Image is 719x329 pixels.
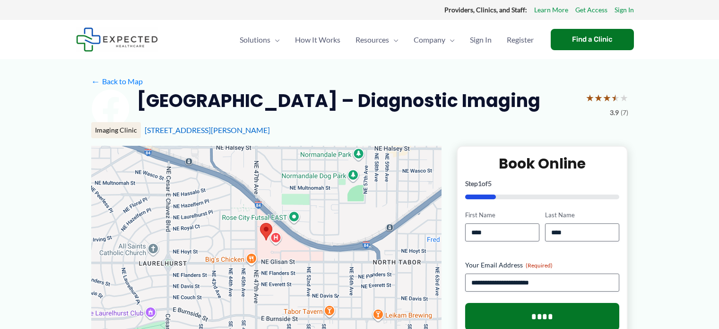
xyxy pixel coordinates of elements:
[610,107,619,119] span: 3.9
[145,125,270,134] a: [STREET_ADDRESS][PERSON_NAME]
[232,23,287,56] a: SolutionsMenu Toggle
[594,89,603,107] span: ★
[91,74,143,89] a: ←Back to Map
[240,23,270,56] span: Solutions
[389,23,398,56] span: Menu Toggle
[478,179,482,187] span: 1
[465,180,620,187] p: Step of
[615,4,634,16] a: Sign In
[406,23,462,56] a: CompanyMenu Toggle
[270,23,280,56] span: Menu Toggle
[488,179,492,187] span: 5
[575,4,607,16] a: Get Access
[462,23,499,56] a: Sign In
[621,107,628,119] span: (7)
[414,23,445,56] span: Company
[137,89,540,112] h2: [GEOGRAPHIC_DATA] – Diagnostic Imaging
[232,23,541,56] nav: Primary Site Navigation
[91,77,100,86] span: ←
[620,89,628,107] span: ★
[76,27,158,52] img: Expected Healthcare Logo - side, dark font, small
[465,260,620,270] label: Your Email Address
[348,23,406,56] a: ResourcesMenu Toggle
[445,23,455,56] span: Menu Toggle
[545,211,619,220] label: Last Name
[611,89,620,107] span: ★
[465,211,539,220] label: First Name
[551,29,634,50] a: Find a Clinic
[470,23,492,56] span: Sign In
[499,23,541,56] a: Register
[603,89,611,107] span: ★
[444,6,527,14] strong: Providers, Clinics, and Staff:
[526,262,553,269] span: (Required)
[287,23,348,56] a: How It Works
[355,23,389,56] span: Resources
[534,4,568,16] a: Learn More
[465,154,620,173] h2: Book Online
[295,23,340,56] span: How It Works
[507,23,534,56] span: Register
[91,122,141,138] div: Imaging Clinic
[586,89,594,107] span: ★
